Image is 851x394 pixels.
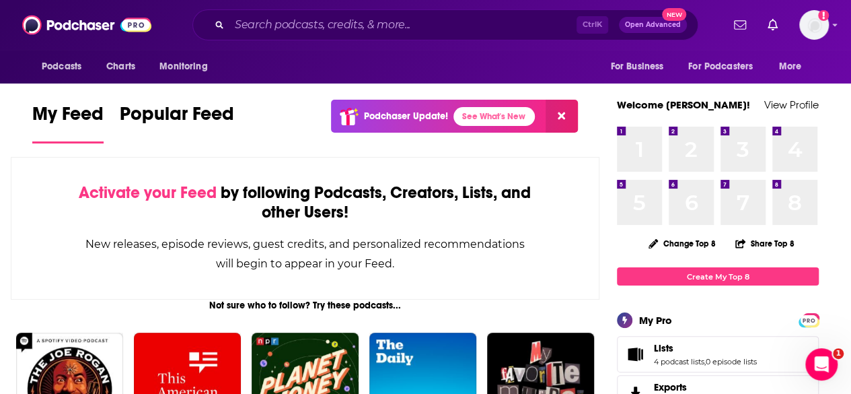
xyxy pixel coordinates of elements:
span: For Business [610,57,663,76]
div: Not sure who to follow? Try these podcasts... [11,300,599,311]
span: Podcasts [42,57,81,76]
span: Lists [617,336,819,372]
button: Share Top 8 [735,230,795,257]
a: See What's New [453,107,535,126]
span: Logged in as MattieVG [799,10,829,40]
span: Charts [106,57,135,76]
button: open menu [601,54,680,79]
iframe: Intercom live chat [805,348,838,381]
a: Show notifications dropdown [729,13,751,36]
span: Exports [654,381,687,393]
a: Lists [654,342,757,354]
span: Activate your Feed [79,183,217,203]
button: open menu [770,54,819,79]
div: by following Podcasts, Creators, Lists, and other Users! [79,183,531,222]
span: Ctrl K [577,16,608,34]
input: Search podcasts, credits, & more... [229,14,577,36]
button: Change Top 8 [640,235,724,252]
a: Welcome [PERSON_NAME]! [617,98,750,111]
div: My Pro [639,314,672,327]
svg: Add a profile image [818,10,829,21]
span: Monitoring [159,57,207,76]
div: New releases, episode reviews, guest credits, and personalized recommendations will begin to appe... [79,234,531,273]
a: My Feed [32,102,104,143]
a: 0 episode lists [706,357,757,366]
a: View Profile [764,98,819,111]
span: For Podcasters [688,57,753,76]
a: Charts [98,54,143,79]
a: Show notifications dropdown [762,13,783,36]
span: My Feed [32,102,104,133]
a: Popular Feed [120,102,234,143]
a: 4 podcast lists [654,357,704,366]
img: Podchaser - Follow, Share and Rate Podcasts [22,12,151,38]
span: 1 [833,348,844,359]
p: Podchaser Update! [364,110,448,122]
span: , [704,357,706,366]
img: User Profile [799,10,829,40]
button: Show profile menu [799,10,829,40]
span: Open Advanced [625,22,681,28]
span: Lists [654,342,673,354]
div: Search podcasts, credits, & more... [192,9,698,40]
button: open menu [679,54,772,79]
span: Popular Feed [120,102,234,133]
span: PRO [801,315,817,325]
a: Lists [622,345,649,364]
a: PRO [801,315,817,325]
span: New [662,8,686,21]
span: More [779,57,802,76]
button: open menu [32,54,99,79]
button: Open AdvancedNew [619,17,687,33]
button: open menu [150,54,225,79]
a: Create My Top 8 [617,267,819,286]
